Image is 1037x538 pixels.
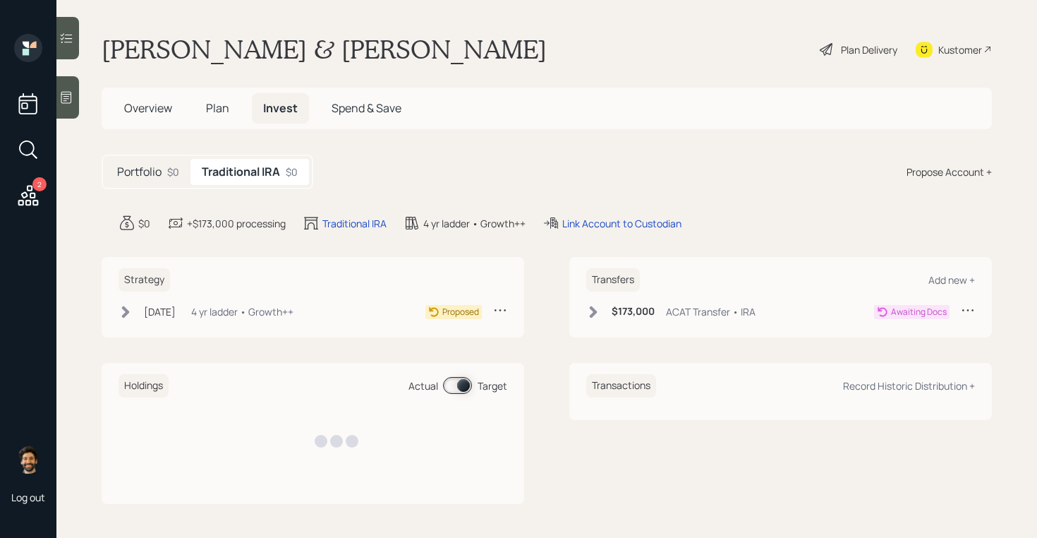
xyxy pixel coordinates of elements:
h6: Holdings [119,374,169,397]
div: $0 [167,165,179,179]
span: Plan [206,100,229,116]
div: Log out [11,491,45,504]
div: Traditional IRA [322,216,387,231]
img: eric-schwartz-headshot.png [14,446,42,474]
h5: Portfolio [117,165,162,179]
h6: Transactions [586,374,656,397]
div: Plan Delivery [841,42,897,57]
span: Overview [124,100,172,116]
div: Kustomer [938,42,982,57]
div: Proposed [442,306,479,318]
div: Link Account to Custodian [562,216,681,231]
div: +$173,000 processing [187,216,286,231]
span: Spend & Save [332,100,401,116]
div: Awaiting Docs [891,306,947,318]
div: [DATE] [144,304,176,319]
div: Target [478,378,507,393]
h6: Strategy [119,268,170,292]
span: Invest [263,100,298,116]
h6: $173,000 [612,306,655,318]
h1: [PERSON_NAME] & [PERSON_NAME] [102,34,547,65]
div: Actual [408,378,438,393]
div: ACAT Transfer • IRA [666,304,756,319]
div: $0 [138,216,150,231]
div: Add new + [928,273,975,287]
div: Record Historic Distribution + [843,379,975,393]
h5: Traditional IRA [202,165,280,179]
div: 2 [32,177,47,191]
div: 4 yr ladder • Growth++ [423,216,526,231]
div: Propose Account + [906,165,992,179]
div: 4 yr ladder • Growth++ [191,304,293,319]
h6: Transfers [586,268,640,292]
div: $0 [286,165,298,179]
